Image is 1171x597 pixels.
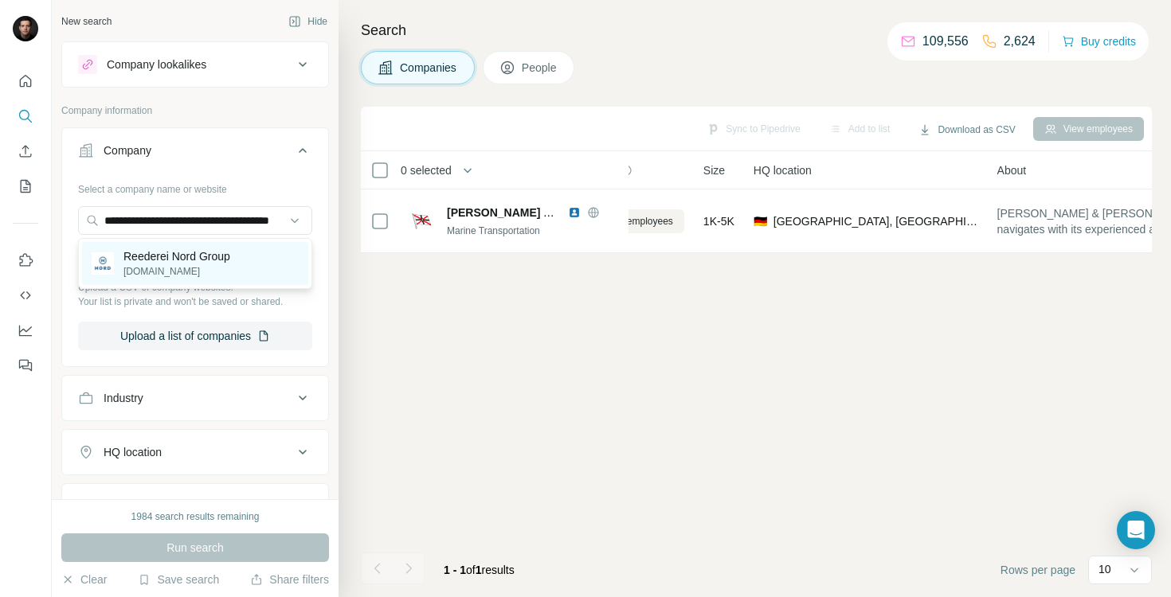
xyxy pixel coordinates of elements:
[444,564,515,576] span: results
[1062,30,1136,53] button: Buy credits
[447,206,664,219] span: [PERSON_NAME] AND [PERSON_NAME]
[107,57,206,72] div: Company lookalikes
[400,60,458,76] span: Companies
[92,252,114,275] img: Reederei Nord Group
[401,162,452,178] span: 0 selected
[104,142,151,158] div: Company
[78,322,312,350] button: Upload a list of companies
[922,32,969,51] p: 109,556
[476,564,482,576] span: 1
[1004,32,1036,51] p: 2,624
[13,67,38,96] button: Quick start
[78,295,312,309] p: Your list is private and won't be saved or shared.
[123,264,230,279] p: [DOMAIN_NAME]
[1099,561,1111,577] p: 10
[409,209,434,234] img: Logo of Leonhardt AND Blumberg
[62,131,328,176] button: Company
[138,572,219,587] button: Save search
[277,10,339,33] button: Hide
[754,213,767,229] span: 🇩🇪
[568,206,581,219] img: LinkedIn logo
[131,509,260,524] div: 1984 search results remaining
[250,572,329,587] button: Share filters
[522,60,558,76] span: People
[997,162,1027,178] span: About
[62,45,328,84] button: Company lookalikes
[13,172,38,201] button: My lists
[1117,511,1155,549] div: Open Intercom Messenger
[62,433,328,471] button: HQ location
[62,379,328,417] button: Industry
[703,162,725,178] span: Size
[447,224,619,238] div: Marine Transportation
[1001,562,1075,578] span: Rows per page
[13,351,38,380] button: Feedback
[590,214,673,228] span: View 36 employees
[907,118,1026,142] button: Download as CSV
[13,246,38,275] button: Use Surfe on LinkedIn
[13,316,38,345] button: Dashboard
[123,248,230,264] p: Reederei Nord Group
[78,176,312,197] div: Select a company name or website
[773,213,978,229] span: [GEOGRAPHIC_DATA], [GEOGRAPHIC_DATA]|[GEOGRAPHIC_DATA], Freie und Hansestadt
[61,14,112,29] div: New search
[466,564,476,576] span: of
[104,444,162,460] div: HQ location
[361,19,1152,41] h4: Search
[13,281,38,310] button: Use Surfe API
[61,103,329,118] p: Company information
[104,498,198,514] div: Annual revenue ($)
[104,390,143,406] div: Industry
[13,102,38,131] button: Search
[444,564,466,576] span: 1 - 1
[13,16,38,41] img: Avatar
[703,213,734,229] span: 1K-5K
[13,137,38,166] button: Enrich CSV
[61,572,107,587] button: Clear
[62,487,328,525] button: Annual revenue ($)
[754,162,812,178] span: HQ location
